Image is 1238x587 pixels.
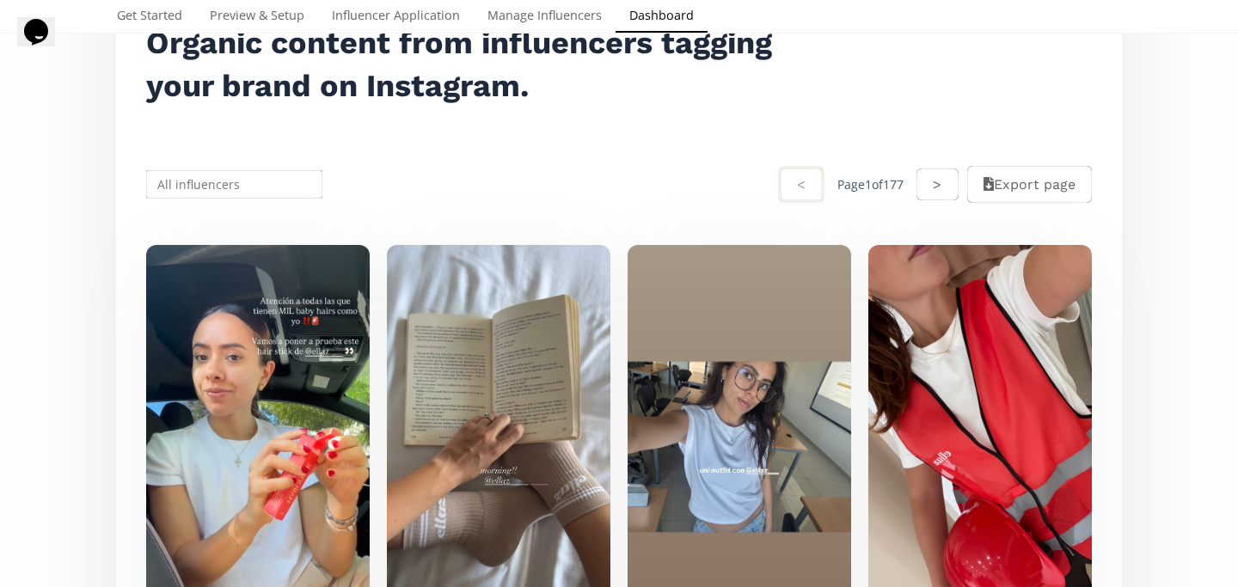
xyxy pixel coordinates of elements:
iframe: chat widget [17,17,72,69]
input: All influencers [144,168,325,201]
div: Page 1 of 177 [837,176,904,193]
button: > [916,168,958,200]
button: Export page [967,166,1092,203]
button: < [778,166,824,203]
h2: Organic content from influencers tagging your brand on Instagram. [146,21,794,107]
